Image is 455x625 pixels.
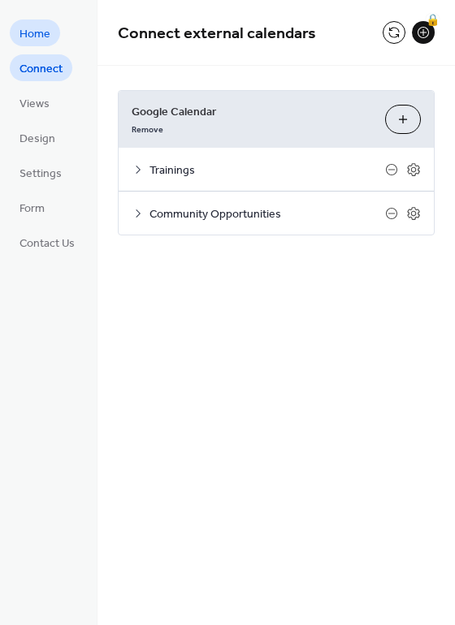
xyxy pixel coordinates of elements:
span: Trainings [149,162,385,179]
span: Home [19,26,50,43]
a: Connect [10,54,72,81]
a: Contact Us [10,229,84,256]
span: Settings [19,166,62,183]
a: Design [10,124,65,151]
span: Design [19,131,55,148]
a: Form [10,194,54,221]
a: Settings [10,159,71,186]
span: Google Calendar [132,104,372,121]
span: Connect [19,61,63,78]
span: Contact Us [19,235,75,252]
a: Home [10,19,60,46]
span: Connect external calendars [118,18,316,50]
span: Form [19,200,45,218]
span: Community Opportunities [149,206,385,223]
span: Remove [132,124,163,136]
a: Views [10,89,59,116]
span: Views [19,96,50,113]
